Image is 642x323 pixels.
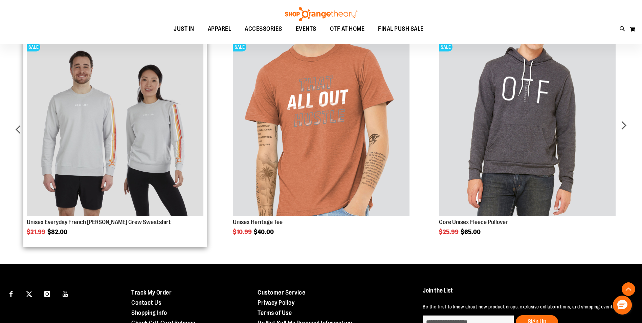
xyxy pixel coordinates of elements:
[284,7,358,21] img: Shop Orangetheory
[23,287,35,299] a: Visit our X page
[439,39,616,216] img: Product image for Core Unisex Fleece Pullover
[60,287,71,299] a: Visit our Youtube page
[289,21,323,37] a: EVENTS
[323,21,372,37] a: OTF AT HOME
[423,287,626,300] h4: Join the List
[371,21,430,37] a: FINAL PUSH SALE
[378,21,424,37] span: FINAL PUSH SALE
[439,43,452,51] span: SALE
[439,229,460,235] span: $25.99
[461,229,482,235] span: $65.00
[26,291,32,297] img: Twitter
[131,309,167,316] a: Shopping Info
[5,287,17,299] a: Visit our Facebook page
[27,39,203,216] img: Product image for Unisex Everyday French Terry Crew Sweatshirt
[622,282,635,296] button: Back To Top
[131,289,172,296] a: Track My Order
[330,21,365,37] span: OTF AT HOME
[12,29,25,235] div: prev
[439,39,616,217] a: Product Page Link
[245,21,282,37] span: ACCESSORIES
[167,21,201,37] a: JUST IN
[613,296,632,315] button: Hello, have a question? Let’s chat.
[27,219,171,225] a: Unisex Everyday French [PERSON_NAME] Crew Sweatshirt
[233,39,409,217] a: Product Page Link
[258,299,294,306] a: Privacy Policy
[201,21,238,37] a: APPAREL
[47,229,68,235] span: $82.00
[258,289,305,296] a: Customer Service
[233,219,283,225] a: Unisex Heritage Tee
[258,309,292,316] a: Terms of Use
[27,39,203,217] a: Product Page Link
[174,21,194,37] span: JUST IN
[233,229,253,235] span: $10.99
[41,287,53,299] a: Visit our Instagram page
[439,219,508,225] a: Core Unisex Fleece Pullover
[238,21,289,37] a: ACCESSORIES
[423,303,626,310] p: Be the first to know about new product drops, exclusive collaborations, and shopping events!
[131,299,161,306] a: Contact Us
[27,43,40,51] span: SALE
[27,229,46,235] span: $21.99
[208,21,231,37] span: APPAREL
[254,229,275,235] span: $40.00
[296,21,316,37] span: EVENTS
[233,43,246,51] span: SALE
[617,29,630,235] div: next
[233,39,409,216] img: Product image for Unisex Heritage Tee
